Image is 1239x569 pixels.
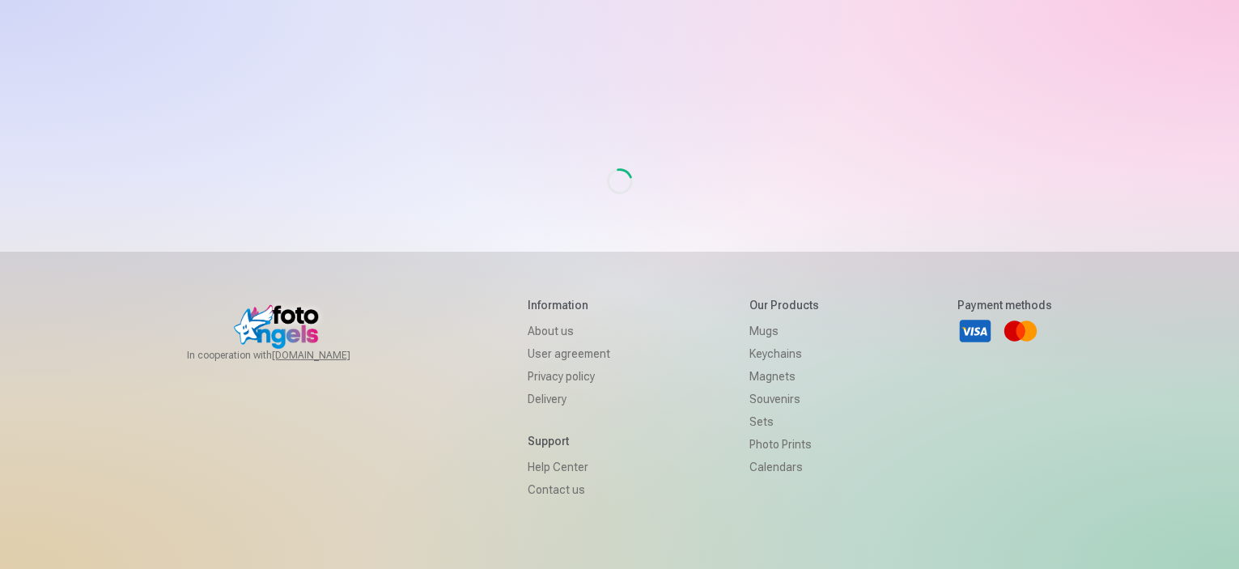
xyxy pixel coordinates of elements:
[957,297,1052,313] h5: Payment methods
[528,456,610,478] a: Help Center
[749,342,819,365] a: Keychains
[749,433,819,456] a: Photo prints
[528,388,610,410] a: Delivery
[528,365,610,388] a: Privacy policy
[528,320,610,342] a: About us
[749,365,819,388] a: Magnets
[528,478,610,501] a: Contact us
[1003,313,1038,349] a: Mastercard
[749,456,819,478] a: Calendars
[272,349,389,362] a: [DOMAIN_NAME]
[957,313,993,349] a: Visa
[749,320,819,342] a: Mugs
[749,410,819,433] a: Sets
[528,297,610,313] h5: Information
[749,388,819,410] a: Souvenirs
[528,433,610,449] h5: Support
[528,342,610,365] a: User agreement
[187,349,389,362] span: In cooperation with
[749,297,819,313] h5: Our products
